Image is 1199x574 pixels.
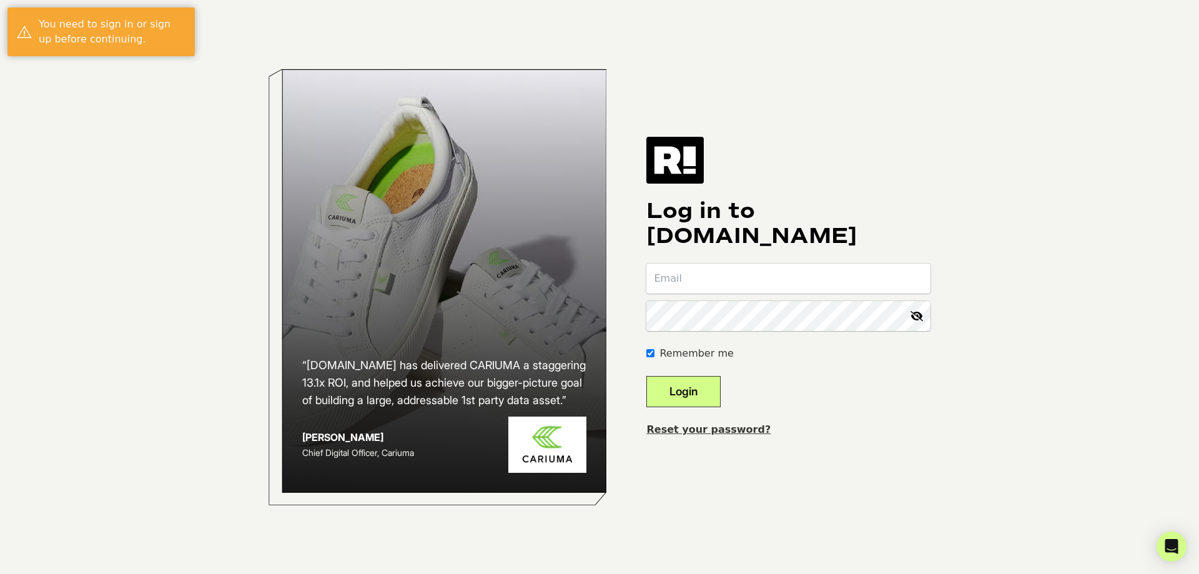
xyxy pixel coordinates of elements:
span: Chief Digital Officer, Cariuma [302,447,414,458]
img: Retention.com [646,137,704,183]
div: Open Intercom Messenger [1157,532,1187,562]
a: Reset your password? [646,423,771,435]
div: You need to sign in or sign up before continuing. [39,17,185,47]
strong: [PERSON_NAME] [302,431,383,443]
input: Email [646,264,930,294]
img: Cariuma [508,417,586,473]
button: Login [646,376,721,407]
h1: Log in to [DOMAIN_NAME] [646,199,930,249]
h2: “[DOMAIN_NAME] has delivered CARIUMA a staggering 13.1x ROI, and helped us achieve our bigger-pic... [302,357,587,409]
label: Remember me [659,346,733,361]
